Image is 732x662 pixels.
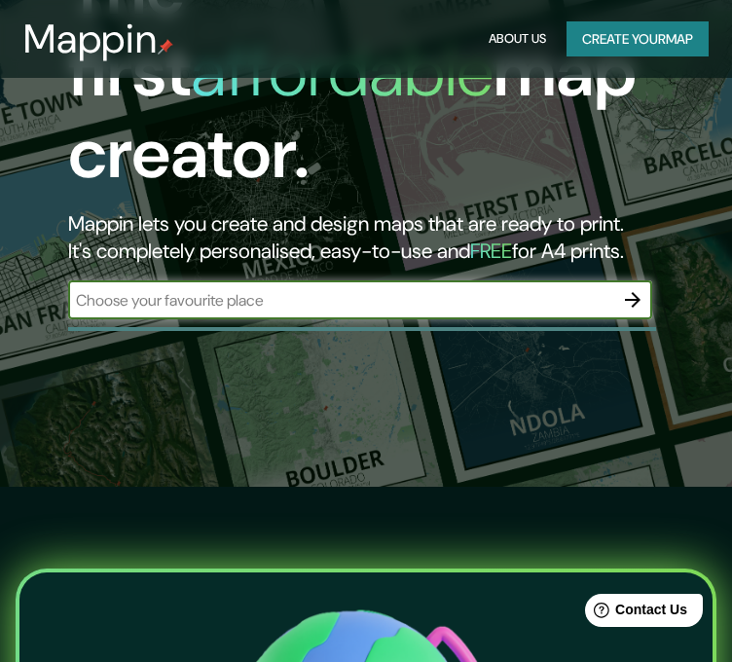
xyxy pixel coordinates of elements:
h2: Mappin lets you create and design maps that are ready to print. It's completely personalised, eas... [68,210,654,265]
h5: FREE [470,238,512,265]
button: Create yourmap [567,21,709,57]
iframe: Help widget launcher [559,586,711,641]
input: Choose your favourite place [68,289,613,312]
h3: Mappin [23,16,158,62]
button: About Us [484,21,551,57]
img: mappin-pin [158,39,173,55]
